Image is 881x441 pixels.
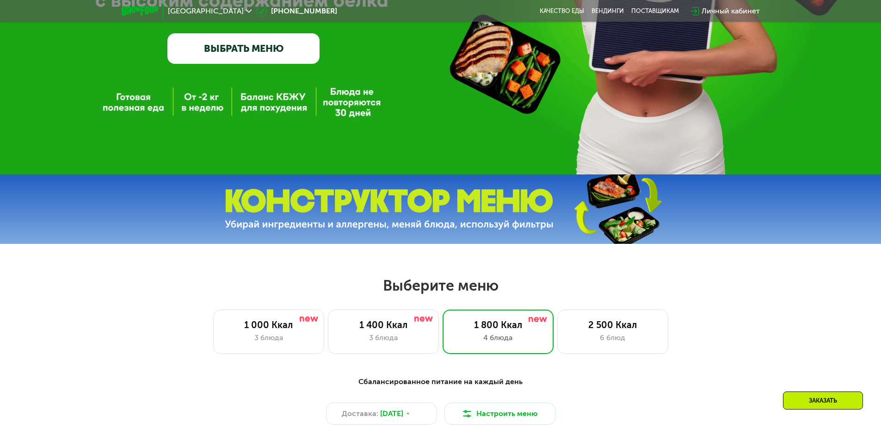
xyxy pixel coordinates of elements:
div: 4 блюда [452,332,544,343]
div: поставщикам [631,7,679,15]
a: Качество еды [540,7,584,15]
button: Настроить меню [444,403,555,425]
a: Вендинги [591,7,624,15]
div: Сбалансированное питание на каждый день [167,376,715,388]
a: [PHONE_NUMBER] [256,6,337,17]
span: Доставка: [342,408,378,419]
span: [DATE] [380,408,403,419]
div: 3 блюда [223,332,314,343]
div: 6 блюд [567,332,659,343]
a: ВЫБРАТЬ МЕНЮ [167,33,320,64]
div: 1 800 Ккал [452,319,544,330]
span: [GEOGRAPHIC_DATA] [168,7,244,15]
h2: Выберите меню [30,276,851,295]
div: 3 блюда [338,332,429,343]
div: 1 000 Ккал [223,319,314,330]
div: 2 500 Ккал [567,319,659,330]
div: Личный кабинет [702,6,760,17]
div: Заказать [783,391,863,410]
div: 1 400 Ккал [338,319,429,330]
